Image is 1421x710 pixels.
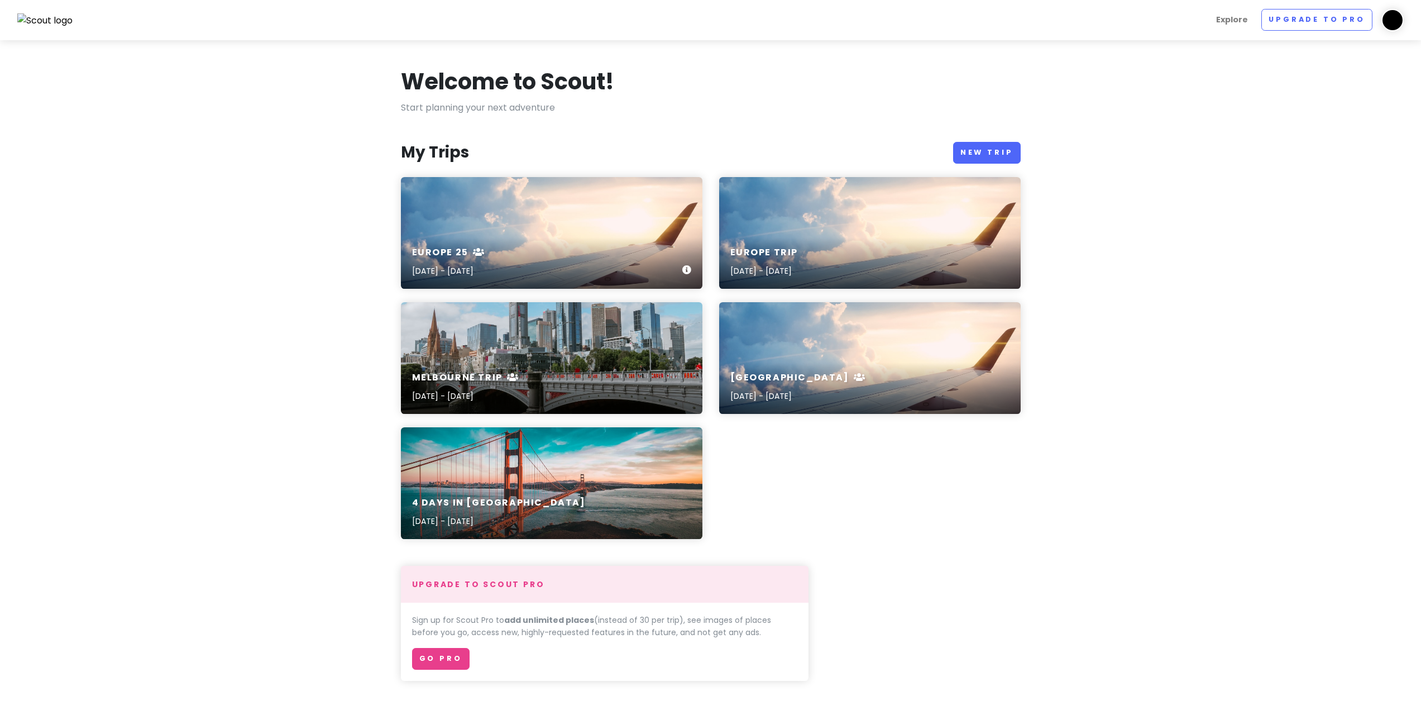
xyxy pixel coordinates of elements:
img: Scout logo [17,13,73,28]
a: Go Pro [412,648,470,670]
h6: Europe 25 [412,247,485,259]
strong: add unlimited places [504,614,594,626]
p: Sign up for Scout Pro to (instead of 30 per trip), see images of places before you go, access new... [412,614,797,639]
a: aerial photography of airliner[GEOGRAPHIC_DATA][DATE] - [DATE] [719,302,1021,414]
a: white bridge across city buildingsMelbourne Trip[DATE] - [DATE] [401,302,702,414]
h6: 4 Days in [GEOGRAPHIC_DATA] [412,497,586,509]
h6: Melbourne Trip [412,372,519,384]
a: Explore [1212,9,1252,31]
a: aerial photography of airlinerEurope Trip[DATE] - [DATE] [719,177,1021,289]
p: [DATE] - [DATE] [412,515,586,527]
a: New Trip [953,142,1021,164]
h1: Welcome to Scout! [401,67,614,96]
a: aerial photography of airlinerEurope 25[DATE] - [DATE] [401,177,702,289]
a: 4 Days in [GEOGRAPHIC_DATA][DATE] - [DATE] [401,427,702,539]
h3: My Trips [401,142,469,163]
p: [DATE] - [DATE] [412,390,519,402]
p: [DATE] - [DATE] [730,390,866,402]
p: [DATE] - [DATE] [730,265,798,277]
p: [DATE] - [DATE] [412,265,485,277]
h6: [GEOGRAPHIC_DATA] [730,372,866,384]
img: User profile [1381,9,1404,31]
h4: Upgrade to Scout Pro [412,579,797,589]
h6: Europe Trip [730,247,798,259]
p: Start planning your next adventure [401,101,1021,115]
a: Upgrade to Pro [1261,9,1372,31]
